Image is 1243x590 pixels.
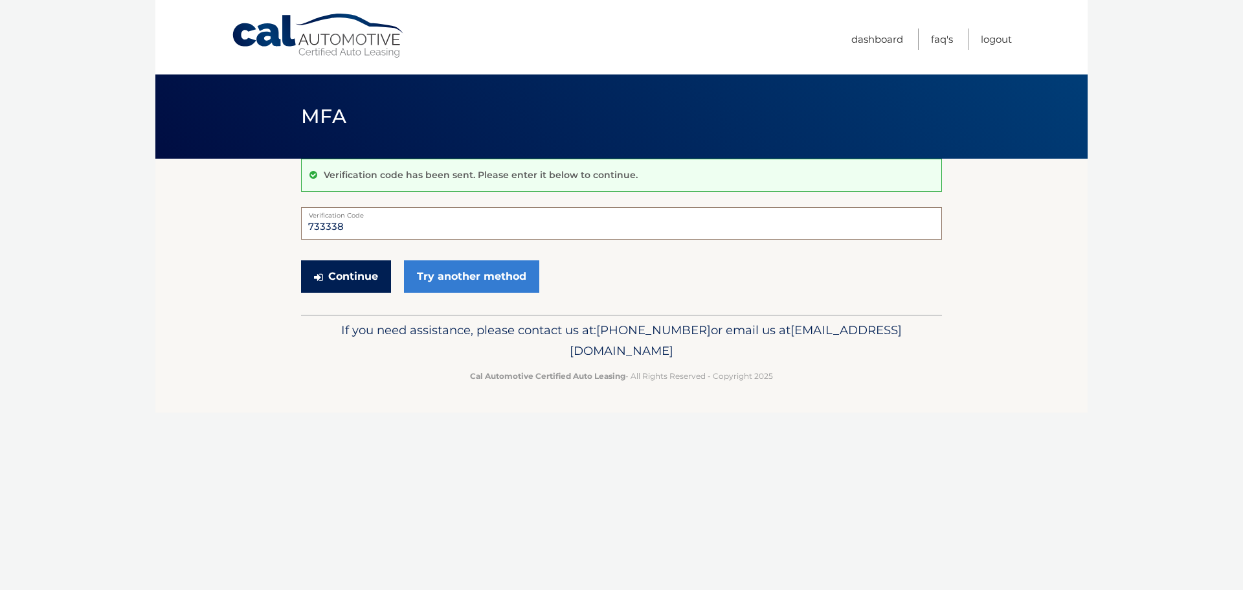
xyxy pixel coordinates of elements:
[301,260,391,293] button: Continue
[324,169,638,181] p: Verification code has been sent. Please enter it below to continue.
[301,207,942,240] input: Verification Code
[404,260,539,293] a: Try another method
[309,369,934,383] p: - All Rights Reserved - Copyright 2025
[851,28,903,50] a: Dashboard
[301,104,346,128] span: MFA
[470,371,625,381] strong: Cal Automotive Certified Auto Leasing
[231,13,406,59] a: Cal Automotive
[981,28,1012,50] a: Logout
[596,323,711,337] span: [PHONE_NUMBER]
[570,323,902,358] span: [EMAIL_ADDRESS][DOMAIN_NAME]
[309,320,934,361] p: If you need assistance, please contact us at: or email us at
[301,207,942,218] label: Verification Code
[931,28,953,50] a: FAQ's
